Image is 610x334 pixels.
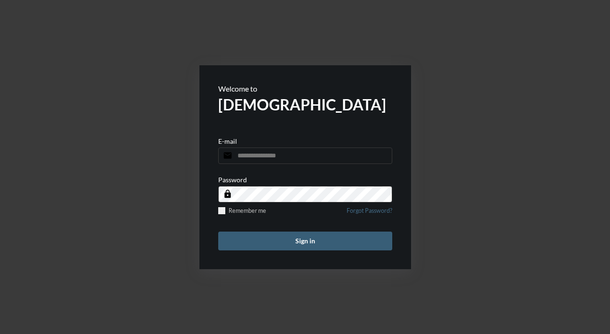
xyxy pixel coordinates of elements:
button: Sign in [218,232,392,250]
p: Password [218,176,247,184]
p: Welcome to [218,84,392,93]
h2: [DEMOGRAPHIC_DATA] [218,95,392,114]
label: Remember me [218,207,266,214]
p: E-mail [218,137,237,145]
a: Forgot Password? [347,207,392,220]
